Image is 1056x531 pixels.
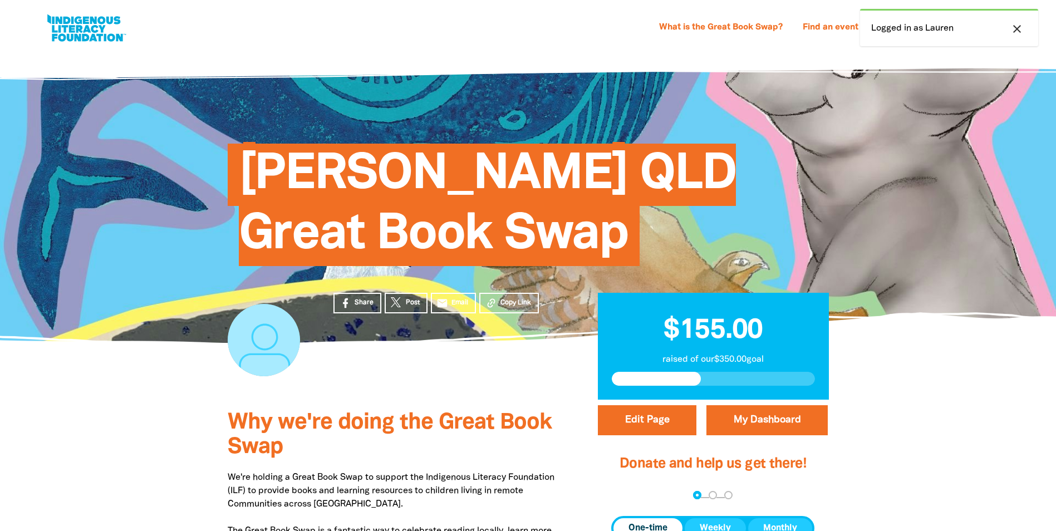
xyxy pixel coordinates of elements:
a: Post [385,293,428,313]
i: email [436,297,448,309]
a: What is the Great Book Swap? [652,19,789,37]
span: Donate and help us get there! [620,458,807,470]
span: [PERSON_NAME] QLD Great Book Swap [239,152,736,266]
div: Logged in as Lauren [860,9,1038,46]
span: Why we're doing the Great Book Swap [228,412,552,458]
button: Navigate to step 2 of 3 to enter your details [709,491,717,499]
span: $155.00 [664,318,763,343]
span: Post [406,298,420,308]
button: close [1007,22,1027,36]
button: Navigate to step 3 of 3 to enter your payment details [724,491,733,499]
i: close [1010,22,1024,36]
span: Email [451,298,468,308]
a: emailEmail [431,293,477,313]
a: Find an event [796,19,865,37]
p: raised of our $350.00 goal [612,353,815,366]
a: Share [333,293,381,313]
button: Edit Page [598,405,696,435]
button: Copy Link [479,293,539,313]
button: Navigate to step 1 of 3 to enter your donation amount [693,491,701,499]
span: Share [355,298,374,308]
a: My Dashboard [706,405,828,435]
span: Copy Link [500,298,531,308]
